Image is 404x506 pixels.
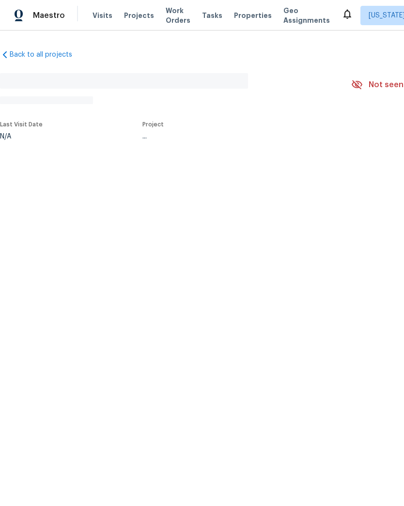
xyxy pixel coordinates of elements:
[93,11,112,20] span: Visits
[33,11,65,20] span: Maestro
[142,133,328,140] div: ...
[202,12,222,19] span: Tasks
[283,6,330,25] span: Geo Assignments
[234,11,272,20] span: Properties
[166,6,190,25] span: Work Orders
[124,11,154,20] span: Projects
[142,122,164,127] span: Project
